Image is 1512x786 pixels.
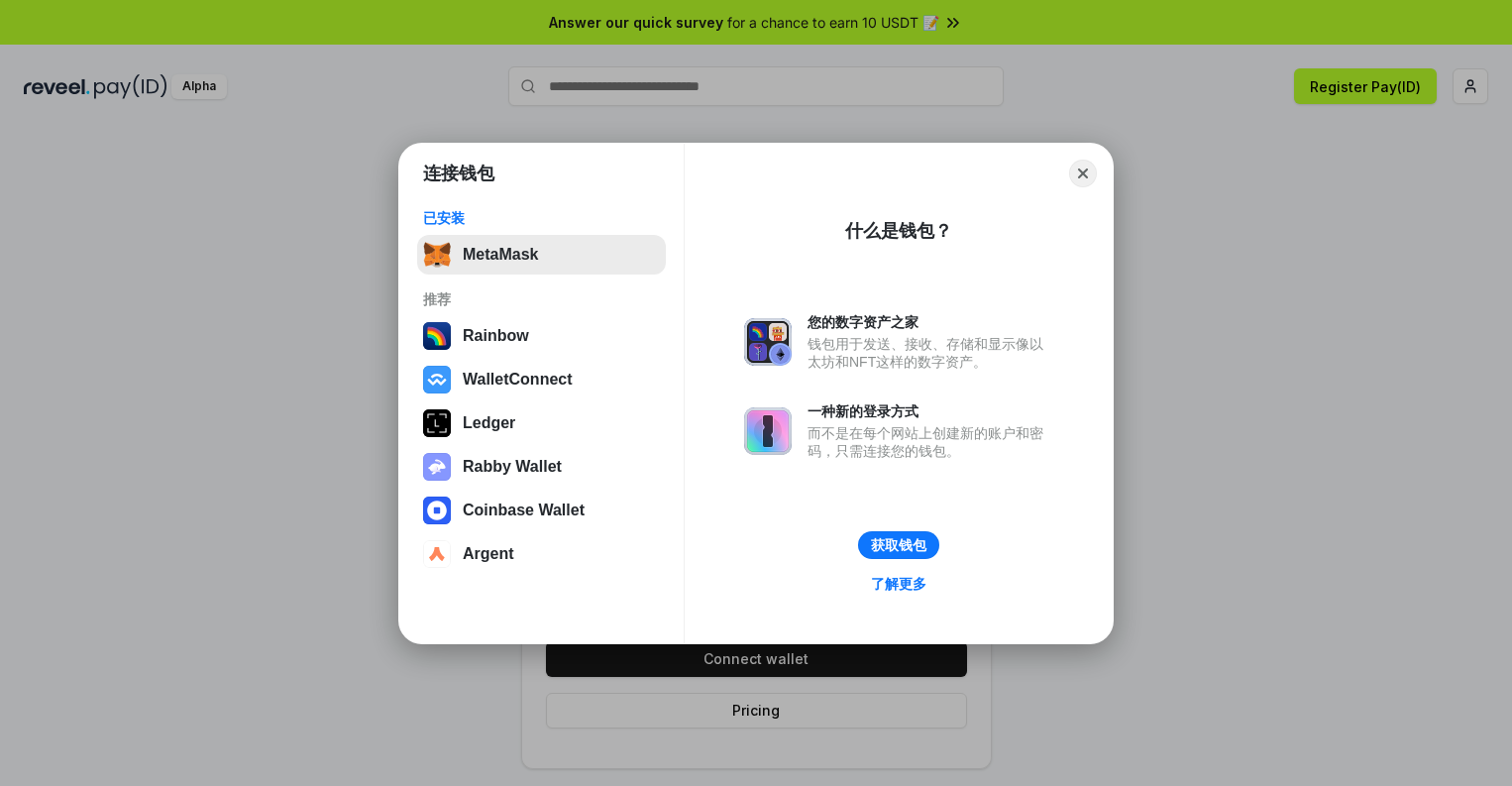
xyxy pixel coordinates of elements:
button: Rabby Wallet [417,447,666,487]
div: 什么是钱包？ [845,219,952,243]
img: svg+xml,%3Csvg%20width%3D%2228%22%20height%3D%2228%22%20viewBox%3D%220%200%2028%2028%22%20fill%3D... [423,540,451,568]
div: 而不是在每个网站上创建新的账户和密码，只需连接您的钱包。 [808,424,1053,460]
button: MetaMask [417,235,666,275]
button: Coinbase Wallet [417,491,666,530]
button: 获取钱包 [858,531,939,559]
div: Rabby Wallet [463,458,562,476]
div: 了解更多 [871,575,926,593]
div: 已安装 [423,209,660,227]
h1: 连接钱包 [423,162,494,185]
a: 了解更多 [859,571,938,597]
button: Ledger [417,403,666,443]
img: svg+xml,%3Csvg%20width%3D%2228%22%20height%3D%2228%22%20viewBox%3D%220%200%2028%2028%22%20fill%3D... [423,366,451,393]
img: svg+xml,%3Csvg%20width%3D%2228%22%20height%3D%2228%22%20viewBox%3D%220%200%2028%2028%22%20fill%3D... [423,497,451,524]
img: svg+xml,%3Csvg%20xmlns%3D%22http%3A%2F%2Fwww.w3.org%2F2000%2Fsvg%22%20fill%3D%22none%22%20viewBox... [744,318,792,366]
div: Argent [463,545,514,563]
button: WalletConnect [417,360,666,399]
button: Close [1069,160,1097,187]
div: 钱包用于发送、接收、存储和显示像以太坊和NFT这样的数字资产。 [808,335,1053,371]
div: 获取钱包 [871,536,926,554]
img: svg+xml,%3Csvg%20xmlns%3D%22http%3A%2F%2Fwww.w3.org%2F2000%2Fsvg%22%20fill%3D%22none%22%20viewBox... [423,453,451,481]
img: svg+xml,%3Csvg%20xmlns%3D%22http%3A%2F%2Fwww.w3.org%2F2000%2Fsvg%22%20fill%3D%22none%22%20viewBox... [744,407,792,455]
div: 一种新的登录方式 [808,402,1053,420]
img: svg+xml,%3Csvg%20fill%3D%22none%22%20height%3D%2233%22%20viewBox%3D%220%200%2035%2033%22%20width%... [423,241,451,269]
div: 您的数字资产之家 [808,313,1053,331]
div: WalletConnect [463,371,573,389]
div: Ledger [463,414,515,432]
button: Rainbow [417,316,666,356]
div: Rainbow [463,327,529,345]
div: Coinbase Wallet [463,502,585,519]
img: svg+xml,%3Csvg%20width%3D%22120%22%20height%3D%22120%22%20viewBox%3D%220%200%20120%20120%22%20fil... [423,322,451,350]
div: MetaMask [463,246,538,264]
button: Argent [417,534,666,574]
img: svg+xml,%3Csvg%20xmlns%3D%22http%3A%2F%2Fwww.w3.org%2F2000%2Fsvg%22%20width%3D%2228%22%20height%3... [423,409,451,437]
div: 推荐 [423,290,660,308]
